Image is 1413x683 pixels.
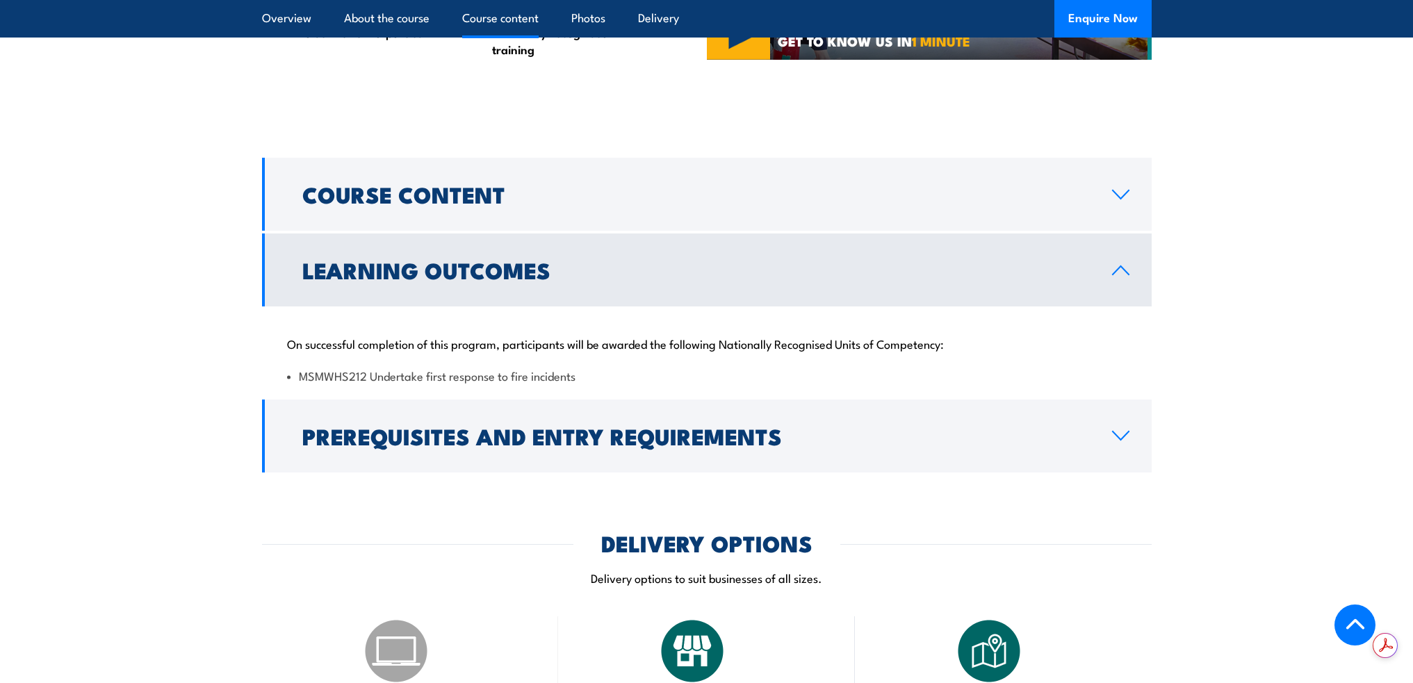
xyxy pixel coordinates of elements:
h2: DELIVERY OPTIONS [601,533,812,552]
li: MSMWHS212 Undertake first response to fire incidents [287,368,1127,384]
h2: Learning Outcomes [302,260,1090,279]
a: Course Content [262,158,1152,231]
h2: Prerequisites and Entry Requirements [302,426,1090,445]
li: Liaise with third parties [276,24,447,57]
p: On successful completion of this program, participants will be awarded the following Nationally R... [287,336,1127,350]
a: Learning Outcomes [262,233,1152,306]
h2: Course Content [302,184,1090,204]
span: GET TO KNOW US IN [778,35,970,47]
li: Nationally recognised training [472,24,643,57]
strong: 1 MINUTE [912,31,970,51]
a: Prerequisites and Entry Requirements [262,400,1152,472]
p: Delivery options to suit businesses of all sizes. [262,570,1152,586]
